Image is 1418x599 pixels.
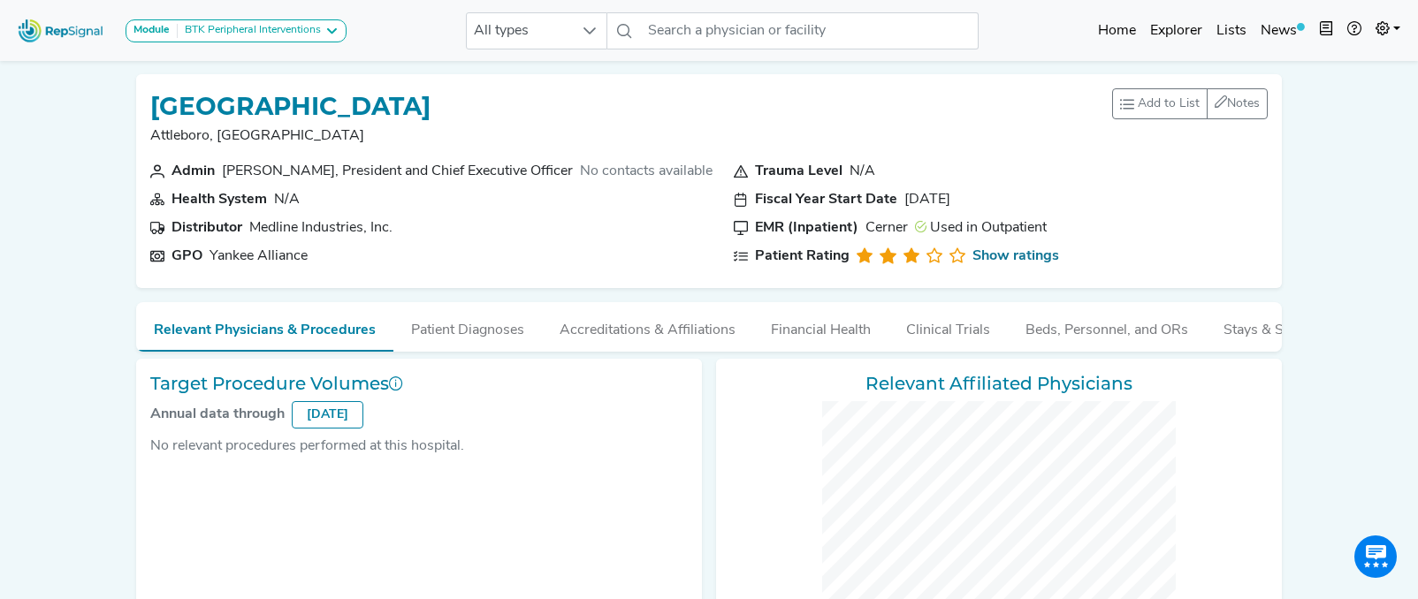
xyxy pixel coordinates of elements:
[172,217,242,239] div: Distributor
[222,161,573,182] div: Aimee Brewer, President and Chief Executive Officer
[172,189,267,210] div: Health System
[755,161,842,182] div: Trauma Level
[292,401,363,428] div: [DATE]
[467,13,573,49] span: All types
[150,92,431,122] h1: [GEOGRAPHIC_DATA]
[730,373,1268,394] h3: Relevant Affiliated Physicians
[753,302,888,350] button: Financial Health
[1143,13,1209,49] a: Explorer
[1008,302,1206,350] button: Beds, Personnel, and ORs
[136,302,393,352] button: Relevant Physicians & Procedures
[1207,88,1268,119] button: Notes
[865,217,908,239] div: Cerner
[150,436,688,457] div: No relevant procedures performed at this hospital.
[1112,88,1208,119] button: Add to List
[1227,97,1260,110] span: Notes
[580,161,713,182] div: No contacts available
[904,189,950,210] div: [DATE]
[542,302,753,350] button: Accreditations & Affiliations
[126,19,347,42] button: ModuleBTK Peripheral Interventions
[850,161,875,182] div: N/A
[1112,88,1268,119] div: toolbar
[178,24,321,38] div: BTK Peripheral Interventions
[222,161,573,182] div: [PERSON_NAME], President and Chief Executive Officer
[274,189,300,210] div: N/A
[915,217,1047,239] div: Used in Outpatient
[150,373,688,394] h3: Target Procedure Volumes
[755,217,858,239] div: EMR (Inpatient)
[1209,13,1254,49] a: Lists
[888,302,1008,350] button: Clinical Trials
[150,125,431,147] p: Attleboro, [GEOGRAPHIC_DATA]
[172,246,202,267] div: GPO
[641,12,979,49] input: Search a physician or facility
[172,161,215,182] div: Admin
[1254,13,1312,49] a: News
[1312,13,1340,49] button: Intel Book
[1091,13,1143,49] a: Home
[393,302,542,350] button: Patient Diagnoses
[210,246,308,267] div: Yankee Alliance
[972,246,1059,267] a: Show ratings
[755,246,850,267] div: Patient Rating
[133,25,170,35] strong: Module
[150,404,285,425] div: Annual data through
[755,189,897,210] div: Fiscal Year Start Date
[1206,302,1346,350] button: Stays & Services
[249,217,393,239] div: Medline Industries, Inc.
[1138,95,1200,113] span: Add to List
